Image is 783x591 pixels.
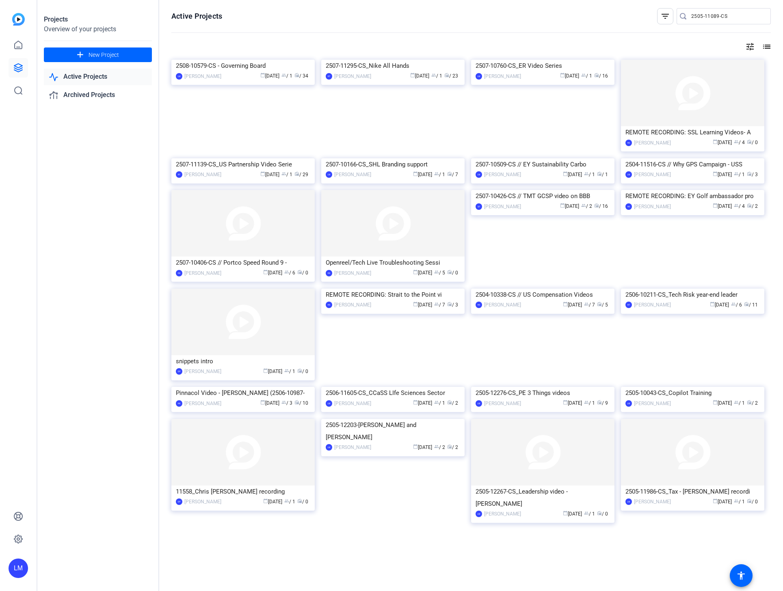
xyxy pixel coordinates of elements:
[176,485,310,498] div: 11558_Chris [PERSON_NAME] recording
[563,400,568,405] span: calendar_today
[563,302,582,308] span: [DATE]
[713,499,732,505] span: [DATE]
[447,444,452,449] span: radio
[434,444,445,450] span: / 2
[584,400,589,405] span: group
[326,387,460,399] div: 2506-11605-CS_CCaSS LIfe Sciences Sector
[597,172,608,177] span: / 1
[326,419,460,443] div: 2505-12203-[PERSON_NAME] and [PERSON_NAME]
[263,369,282,374] span: [DATE]
[413,270,418,274] span: calendar_today
[734,203,739,208] span: group
[581,203,586,208] span: group
[734,499,745,505] span: / 1
[594,73,599,78] span: radio
[260,172,279,177] span: [DATE]
[597,400,608,406] span: / 9
[434,302,445,308] span: / 7
[747,400,758,406] span: / 2
[745,42,755,52] mat-icon: tune
[594,73,608,79] span: / 16
[176,158,310,170] div: 2507-11139-CS_US Partnership Video Serie
[484,170,521,179] div: [PERSON_NAME]
[560,73,565,78] span: calendar_today
[413,171,418,176] span: calendar_today
[297,270,308,276] span: / 0
[284,270,295,276] span: / 6
[434,171,439,176] span: group
[581,73,592,79] span: / 1
[597,171,602,176] span: radio
[413,172,432,177] span: [DATE]
[176,171,182,178] div: RT
[44,24,152,34] div: Overview of your projects
[736,571,746,580] mat-icon: accessibility
[713,172,732,177] span: [DATE]
[284,369,295,374] span: / 1
[281,172,292,177] span: / 1
[176,400,182,407] div: HK
[431,73,436,78] span: group
[176,355,310,367] div: snippets intro
[713,203,718,208] span: calendar_today
[747,139,752,144] span: radio
[444,73,458,79] span: / 23
[294,73,308,79] span: / 34
[747,499,758,505] span: / 0
[584,171,589,176] span: group
[444,73,449,78] span: radio
[597,302,608,308] span: / 5
[297,270,302,274] span: radio
[597,302,602,306] span: radio
[584,302,589,306] span: group
[625,289,760,301] div: 2506-10211-CS_Tech Risk year-end leader
[44,87,152,104] a: Archived Projects
[563,511,568,516] span: calendar_today
[281,73,292,79] span: / 1
[176,498,182,505] div: DP
[434,270,439,274] span: group
[263,498,268,503] span: calendar_today
[747,400,752,405] span: radio
[563,302,568,306] span: calendar_today
[284,368,289,373] span: group
[413,444,418,449] span: calendar_today
[281,73,286,78] span: group
[660,11,670,21] mat-icon: filter_list
[560,203,579,209] span: [DATE]
[297,369,308,374] span: / 0
[713,400,718,405] span: calendar_today
[625,126,760,138] div: REMOTE RECORDING: SSL Learning Videos- A
[434,400,439,405] span: group
[625,140,632,146] div: HK
[581,203,592,209] span: / 2
[281,171,286,176] span: group
[434,270,445,276] span: / 5
[713,140,732,145] span: [DATE]
[747,171,752,176] span: radio
[326,444,332,451] div: LM
[747,140,758,145] span: / 0
[326,73,332,80] div: RT
[634,301,671,309] div: [PERSON_NAME]
[413,400,418,405] span: calendar_today
[747,203,758,209] span: / 2
[297,498,302,503] span: radio
[410,73,415,78] span: calendar_today
[691,11,764,21] input: Search
[434,400,445,406] span: / 1
[334,301,371,309] div: [PERSON_NAME]
[297,368,302,373] span: radio
[734,139,739,144] span: group
[476,190,610,202] div: 2507-10426-CS // TMT GCSP video on BBB
[447,270,452,274] span: radio
[44,15,152,24] div: Projects
[326,60,460,72] div: 2507-11295-CS_Nike All Hands
[761,42,771,52] mat-icon: list
[184,399,221,408] div: [PERSON_NAME]
[431,73,442,79] span: / 1
[334,443,371,451] div: [PERSON_NAME]
[734,140,745,145] span: / 4
[744,302,749,306] span: radio
[476,387,610,399] div: 2505-12276-CS_PE 3 Things videos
